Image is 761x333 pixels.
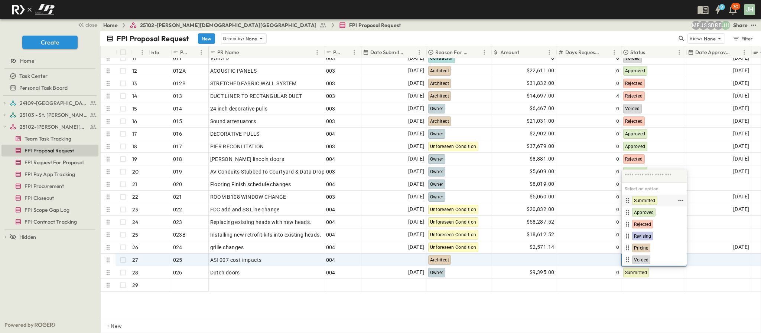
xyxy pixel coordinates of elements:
div: 0 [558,192,619,202]
p: Status [630,49,645,56]
span: [DATE] [733,117,749,125]
div: 0 [558,66,619,76]
span: Voided [625,106,640,111]
span: Approved [625,169,645,174]
span: ROOM B108 WINDOW CHANGE [210,193,286,201]
span: [DATE] [733,92,749,100]
span: 022 [173,206,182,213]
span: Sound attenuators [210,118,256,125]
span: 011 [173,55,182,62]
p: Reason For Change [435,49,470,56]
div: Jose Hurtado (jhurtado@fpibuilders.com) [721,21,730,30]
span: 24109-St. Teresa of Calcutta Parish Hall [20,99,88,107]
button: Menu [610,48,619,57]
span: $22,611.00 [527,66,555,75]
span: Unforeseen Condition [430,207,477,212]
p: 12 [132,67,137,75]
span: Task Center [19,72,48,80]
button: Sort [240,48,248,56]
span: Owner [430,169,443,174]
p: 23 [132,206,138,213]
p: 18 [132,143,137,150]
button: Menu [138,48,147,57]
a: Home [103,22,118,29]
button: New [198,33,215,44]
button: Sort [407,48,415,56]
p: View: [689,34,702,43]
span: 004 [326,256,335,264]
span: $2,902.00 [530,129,555,138]
span: 013 [173,92,182,100]
a: FPI Request For Proposal [1,157,97,168]
span: 003 [326,118,335,125]
span: 004 [326,269,335,276]
span: [DATE] [408,92,424,100]
button: Menu [675,48,684,57]
span: 4 [616,92,619,100]
span: PIER RECONLITATION [210,143,264,150]
span: 003 [326,193,335,201]
span: 004 [326,206,335,213]
div: Pricing [623,244,685,253]
span: [DATE] [733,155,749,163]
span: $21,031.00 [527,117,555,125]
div: 0 [558,141,619,152]
span: Flooring Finish schedule changes [210,181,291,188]
span: 004 [326,218,335,226]
a: FPI Pay App Tracking [1,169,97,179]
span: 004 [326,155,335,163]
span: [DATE] [733,192,749,201]
p: None [704,35,716,42]
span: $31,832.00 [527,79,555,88]
a: 25103 - St. [PERSON_NAME] Phase 2 [10,110,97,120]
div: 25103 - St. [PERSON_NAME] Phase 2test [1,109,98,121]
div: Submitted [623,196,676,205]
span: DUCT LINER TO RECTANGULAR DUCT [210,92,302,100]
p: 21 [132,181,137,188]
p: PR Name [217,49,239,56]
span: 004 [326,130,335,138]
span: 018 [173,155,182,163]
div: 0 [558,217,619,227]
span: FPI Pay App Tracking [25,171,75,178]
span: Owner [430,182,443,187]
button: Sort [647,48,655,56]
span: 003 [326,143,335,150]
span: [DATE] [408,243,424,251]
div: FPI Pay App Trackingtest [1,168,98,180]
span: 023B [173,231,186,238]
button: Menu [350,48,359,57]
button: Sort [189,48,197,56]
span: 25103 - St. [PERSON_NAME] Phase 2 [20,111,88,119]
div: FPI Contract Trackingtest [1,216,98,228]
span: Rejected [625,119,643,124]
span: Installing new retrofit kits into existing heads. [210,231,322,238]
p: 19 [132,155,137,163]
span: 016 [173,130,182,138]
span: 004 [326,181,335,188]
p: PR # [180,49,187,56]
span: ACOUSTIC PANELS [210,67,257,75]
span: 017 [173,143,182,150]
span: 021 [173,193,182,201]
span: FPI Contract Tracking [25,218,77,225]
a: Personal Task Board [1,83,97,93]
img: c8d7d1ed905e502e8f77bf7063faec64e13b34fdb1f2bdd94b0e311fc34f8000.png [9,2,57,17]
span: $8,881.00 [530,155,555,163]
span: $14,697.00 [527,92,555,100]
span: Unforeseen Condition [430,220,477,225]
span: Submitted [625,270,647,275]
span: Dutch doors [210,269,240,276]
p: 25 [132,231,138,238]
a: 25102-Christ The Redeemer Anglican Church [10,122,97,132]
div: 0 [558,53,619,63]
span: Architect [430,68,449,73]
button: Menu [313,48,322,57]
div: JH [744,4,755,15]
p: PCO # [333,49,340,56]
span: 003 [326,92,335,100]
p: + New [107,322,111,330]
button: Menu [480,48,489,57]
a: 24109-St. Teresa of Calcutta Parish Hall [10,98,97,108]
p: 29 [132,281,138,289]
